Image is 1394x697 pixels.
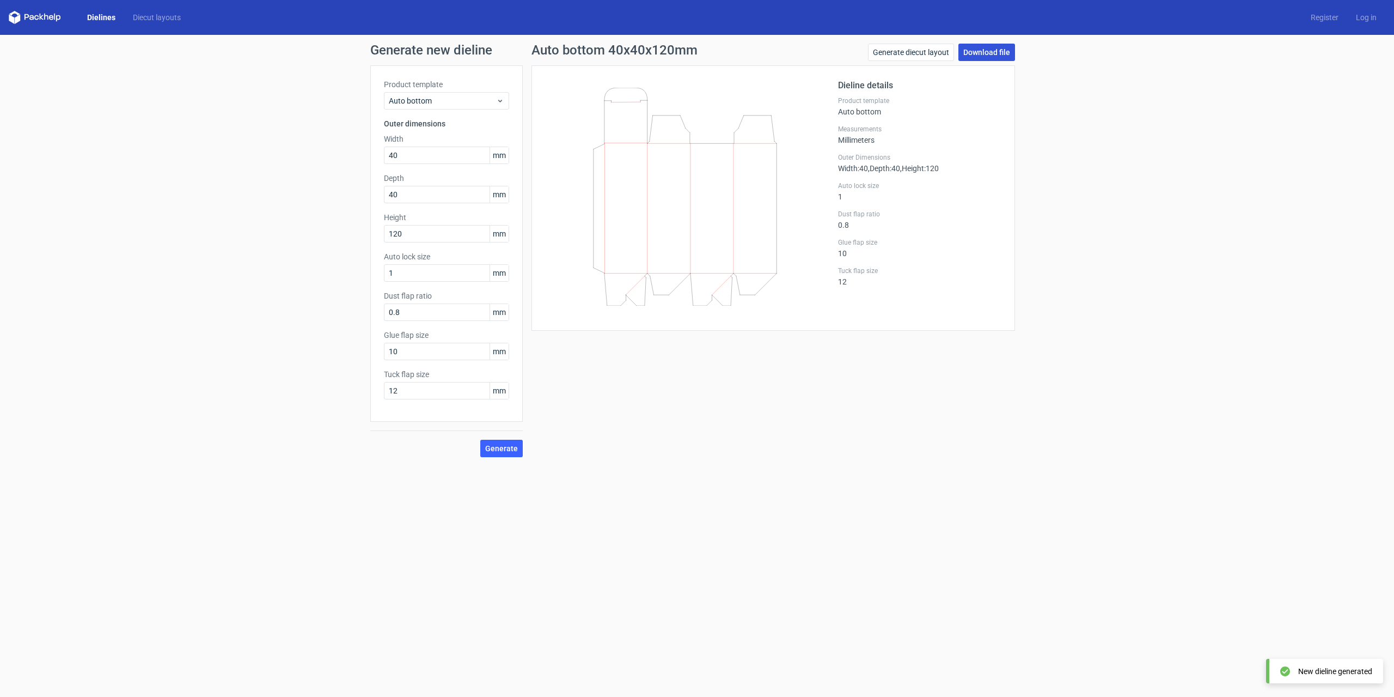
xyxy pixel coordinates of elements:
label: Glue flap size [384,330,509,341]
div: Millimeters [838,125,1001,144]
label: Auto lock size [384,251,509,262]
a: Diecut layouts [124,12,189,23]
label: Dust flap ratio [384,290,509,301]
span: mm [490,343,509,360]
span: Generate [485,445,518,452]
a: Download file [958,44,1015,61]
label: Tuck flap size [384,369,509,380]
label: Width [384,134,509,144]
span: mm [490,304,509,320]
span: mm [490,383,509,399]
div: 0.8 [838,210,1001,229]
h3: Outer dimensions [384,118,509,129]
a: Dielines [78,12,124,23]
label: Product template [838,96,1001,105]
h1: Generate new dieline [370,44,1024,57]
label: Dust flap ratio [838,210,1001,219]
div: New dieline generated [1298,666,1372,677]
a: Generate diecut layout [868,44,954,61]
h2: Dieline details [838,79,1001,92]
div: 1 [838,181,1001,201]
a: Log in [1347,12,1385,23]
span: , Height : 120 [900,164,939,173]
span: mm [490,147,509,163]
label: Outer Dimensions [838,153,1001,162]
span: Auto bottom [389,95,496,106]
label: Auto lock size [838,181,1001,190]
label: Glue flap size [838,238,1001,247]
span: mm [490,265,509,281]
div: Auto bottom [838,96,1001,116]
label: Height [384,212,509,223]
div: 10 [838,238,1001,258]
a: Register [1302,12,1347,23]
span: mm [490,186,509,203]
label: Depth [384,173,509,184]
span: mm [490,226,509,242]
div: 12 [838,266,1001,286]
h1: Auto bottom 40x40x120mm [531,44,698,57]
label: Product template [384,79,509,90]
span: , Depth : 40 [868,164,900,173]
label: Measurements [838,125,1001,134]
span: Width : 40 [838,164,868,173]
button: Generate [480,440,523,457]
label: Tuck flap size [838,266,1001,275]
